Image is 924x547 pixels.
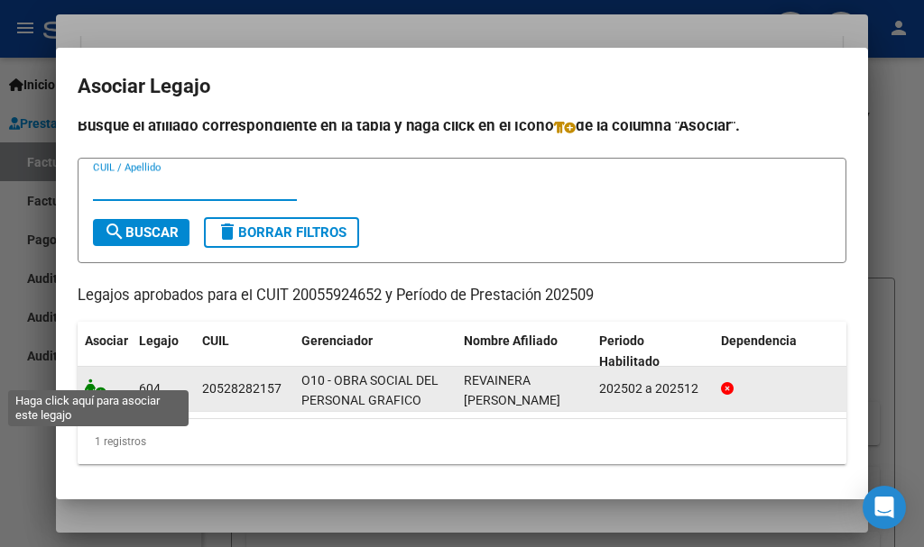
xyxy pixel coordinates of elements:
span: Legajo [139,333,179,348]
span: Asociar [85,333,128,348]
div: 202502 a 202512 [599,378,707,399]
datatable-header-cell: Dependencia [714,322,849,381]
p: Legajos aprobados para el CUIT 20055924652 y Período de Prestación 202509 [78,285,846,307]
mat-icon: delete [217,221,238,242]
span: Borrar Filtros [217,224,346,241]
button: Borrar Filtros [204,217,359,248]
div: 1 registros [78,419,846,464]
span: Buscar [104,224,179,241]
mat-icon: search [104,221,125,242]
span: Periodo Habilitado [599,333,660,369]
span: Nombre Afiliado [464,333,558,348]
span: O10 - OBRA SOCIAL DEL PERSONAL GRAFICO [301,373,439,408]
span: 604 [139,381,161,396]
datatable-header-cell: Periodo Habilitado [592,322,714,381]
datatable-header-cell: Gerenciador [294,322,457,381]
datatable-header-cell: Nombre Afiliado [457,322,592,381]
h2: Asociar Legajo [78,69,846,104]
div: 20528282157 [202,378,282,399]
div: Open Intercom Messenger [863,486,906,529]
span: REVAINERA SANTINO BENJAMIN [464,373,560,408]
datatable-header-cell: Asociar [78,322,132,381]
datatable-header-cell: Legajo [132,322,195,381]
datatable-header-cell: CUIL [195,322,294,381]
span: CUIL [202,333,229,348]
span: Dependencia [721,333,797,348]
h4: Busque el afiliado correspondiente en la tabla y haga click en el ícono de la columna "Asociar". [78,114,846,137]
button: Buscar [93,219,189,246]
span: Gerenciador [301,333,373,348]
